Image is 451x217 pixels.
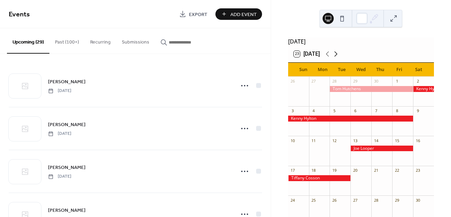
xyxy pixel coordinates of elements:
[332,138,337,143] div: 12
[394,138,399,143] div: 15
[294,63,313,77] div: Sun
[413,86,434,92] div: Kenny Hylton
[394,197,399,203] div: 29
[9,8,30,21] span: Events
[288,116,413,122] div: Kenny Hylton
[230,11,257,18] span: Add Event
[373,108,379,114] div: 7
[288,37,434,46] div: [DATE]
[48,164,86,171] span: [PERSON_NAME]
[332,63,351,77] div: Tue
[291,49,322,59] button: 23[DATE]
[415,79,420,84] div: 2
[353,108,358,114] div: 6
[48,163,86,171] a: [PERSON_NAME]
[311,79,316,84] div: 27
[48,207,86,214] span: [PERSON_NAME]
[215,8,262,20] button: Add Event
[174,8,213,20] a: Export
[415,138,420,143] div: 16
[350,146,413,152] div: Joe Looper
[313,63,332,77] div: Mon
[48,121,86,129] a: [PERSON_NAME]
[290,168,295,173] div: 17
[290,108,295,114] div: 3
[330,86,413,92] div: Tom Hutchens
[48,173,71,180] span: [DATE]
[332,197,337,203] div: 26
[373,197,379,203] div: 28
[48,206,86,214] a: [PERSON_NAME]
[415,168,420,173] div: 23
[290,197,295,203] div: 24
[371,63,390,77] div: Thu
[48,88,71,94] span: [DATE]
[332,168,337,173] div: 19
[353,138,358,143] div: 13
[311,168,316,173] div: 18
[290,79,295,84] div: 26
[288,175,351,181] div: Tiffany Cosson
[415,197,420,203] div: 30
[311,197,316,203] div: 25
[48,131,71,137] span: [DATE]
[373,79,379,84] div: 30
[7,28,49,54] button: Upcoming (29)
[290,138,295,143] div: 10
[116,28,155,53] button: Submissions
[390,63,409,77] div: Fri
[49,28,85,53] button: Past (100+)
[409,63,428,77] div: Sat
[394,168,399,173] div: 22
[373,138,379,143] div: 14
[415,108,420,114] div: 9
[189,11,207,18] span: Export
[85,28,116,53] button: Recurring
[373,168,379,173] div: 21
[332,108,337,114] div: 5
[394,108,399,114] div: 8
[353,197,358,203] div: 27
[311,138,316,143] div: 11
[394,79,399,84] div: 1
[48,78,86,86] a: [PERSON_NAME]
[351,63,371,77] div: Wed
[353,168,358,173] div: 20
[311,108,316,114] div: 4
[353,79,358,84] div: 29
[332,79,337,84] div: 28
